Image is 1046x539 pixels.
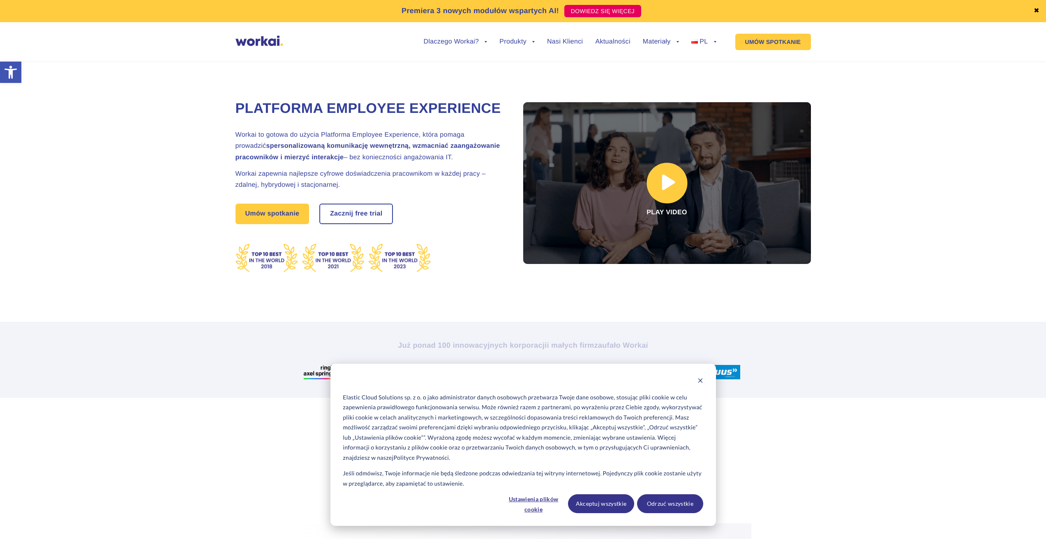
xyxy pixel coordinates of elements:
a: Produkty [499,39,535,45]
a: Zacznij free trial [320,204,393,223]
a: UMÓW SPOTKANIE [735,34,811,50]
p: Premiera 3 nowych modułów wspartych AI! [402,5,559,16]
a: Polityce Prywatności. [394,453,450,463]
a: Dlaczego Workai? [424,39,487,45]
span: PL [700,38,708,45]
a: DOWIEDZ SIĘ WIĘCEJ [564,5,641,17]
a: Materiały [643,39,679,45]
button: Ustawienia plików cookie [502,494,565,513]
h2: Workai to gotowa do użycia Platforma Employee Experience, która pomaga prowadzić – bez koniecznoś... [236,129,503,163]
div: Cookie banner [330,364,716,526]
strong: spersonalizowaną komunikację wewnętrzną, wzmacniać zaangażowanie pracowników i mierzyć interakcje [236,142,500,161]
h2: Workai zapewnia najlepsze cyfrowe doświadczenia pracownikom w każdej pracy – zdalnej, hybrydowej ... [236,168,503,190]
i: i małych firm [547,341,594,349]
div: Play video [523,102,811,264]
button: Odrzuć wszystkie [637,494,703,513]
p: Jeśli odmówisz, Twoje informacje nie będą śledzone podczas odwiedzania tej witryny internetowej. ... [343,468,703,489]
h2: Już ponad 100 innowacyjnych korporacji zaufało Workai [295,340,751,350]
a: Umów spotkanie [236,204,309,224]
h1: Platforma Employee Experience [236,99,503,118]
button: Akceptuj wszystkie [568,494,634,513]
p: Elastic Cloud Solutions sp. z o. o jako administrator danych osobowych przetwarza Twoje dane osob... [343,392,703,463]
button: Dismiss cookie banner [697,376,703,387]
a: Aktualności [595,39,630,45]
a: ✖ [1034,8,1039,14]
a: Nasi Klienci [547,39,583,45]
